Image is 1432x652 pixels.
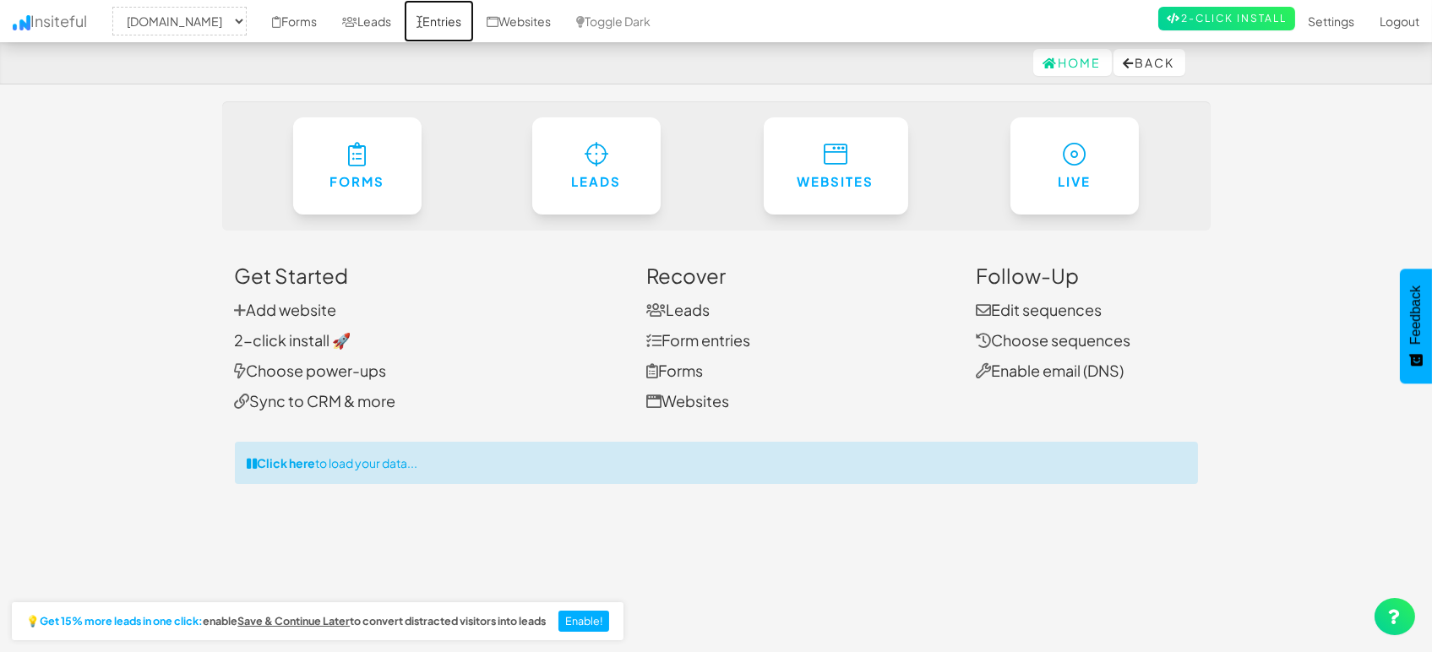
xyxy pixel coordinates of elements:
a: Choose sequences [976,330,1130,350]
a: Form entries [646,330,750,350]
a: Choose power-ups [235,361,387,380]
button: Feedback - Show survey [1400,269,1432,383]
strong: Click here [258,455,316,470]
u: Save & Continue Later [237,614,350,628]
strong: Get 15% more leads in one click: [40,616,203,628]
span: Feedback [1408,285,1424,345]
h3: Get Started [235,264,622,286]
h6: Live [1044,175,1105,189]
a: Live [1010,117,1139,215]
a: Leads [646,300,710,319]
h3: Recover [646,264,950,286]
a: Add website [235,300,337,319]
a: Leads [532,117,661,215]
a: Home [1033,49,1112,76]
a: Enable email (DNS) [976,361,1124,380]
a: Save & Continue Later [237,616,350,628]
a: Edit sequences [976,300,1102,319]
h3: Follow-Up [976,264,1198,286]
h2: 💡 enable to convert distracted visitors into leads [26,616,546,628]
a: Websites [646,391,729,410]
a: Forms [293,117,422,215]
h6: Websites [798,175,874,189]
a: Forms [646,361,703,380]
a: 2-Click Install [1158,7,1295,30]
h6: Leads [566,175,627,189]
a: Sync to CRM & more [235,391,396,410]
h6: Forms [327,175,388,189]
div: to load your data... [235,442,1198,484]
a: Websites [764,117,908,215]
img: icon.png [13,15,30,30]
button: Back [1113,49,1185,76]
a: 2-click install 🚀 [235,330,351,350]
button: Enable! [558,611,610,633]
